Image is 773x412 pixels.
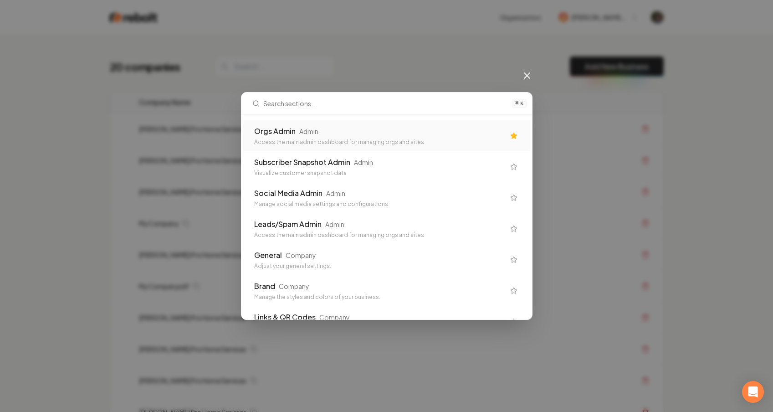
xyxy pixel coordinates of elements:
div: Social Media Admin [254,188,323,199]
div: Search sections... [241,115,532,319]
div: Orgs Admin [254,126,296,137]
input: Search sections... [263,93,507,114]
div: Admin [354,158,373,167]
div: Company [319,313,350,322]
div: Admin [326,189,345,198]
div: Leads/Spam Admin [254,219,322,230]
div: Visualize customer snapshot data [254,170,505,177]
div: Admin [299,127,318,136]
div: Adjust your general settings. [254,263,505,270]
div: Brand [254,281,275,292]
div: Subscriber Snapshot Admin [254,157,350,168]
div: Links & QR Codes [254,312,316,323]
div: Manage the styles and colors of your business. [254,294,505,301]
div: Company [286,251,316,260]
div: Company [279,282,309,291]
div: General [254,250,282,261]
div: Admin [325,220,344,229]
div: Manage social media settings and configurations [254,201,505,208]
div: Access the main admin dashboard for managing orgs and sites [254,232,505,239]
div: Access the main admin dashboard for managing orgs and sites [254,139,505,146]
div: Open Intercom Messenger [742,381,764,403]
